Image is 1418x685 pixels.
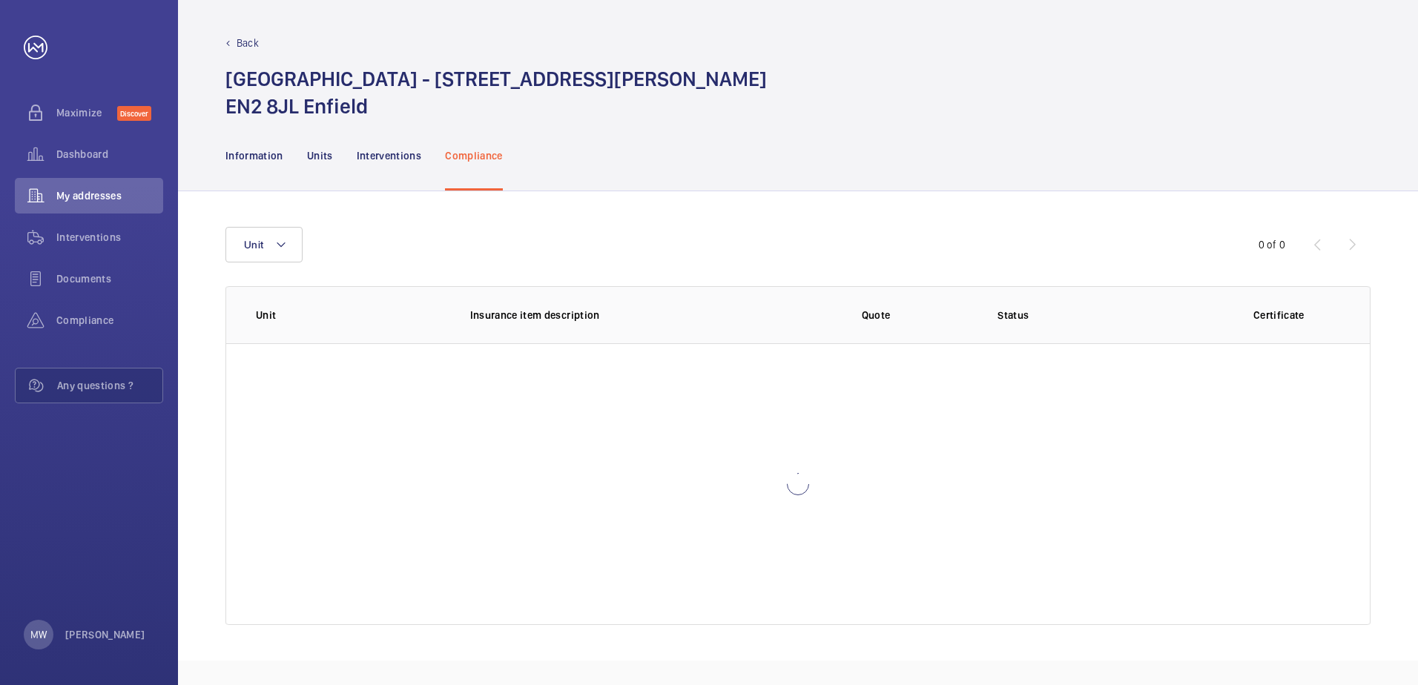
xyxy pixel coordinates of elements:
[357,148,422,163] p: Interventions
[30,627,47,642] p: MW
[307,148,333,163] p: Units
[117,106,151,121] span: Discover
[56,105,117,120] span: Maximize
[57,378,162,393] span: Any questions ?
[56,271,163,286] span: Documents
[65,627,145,642] p: [PERSON_NAME]
[56,188,163,203] span: My addresses
[225,148,283,163] p: Information
[56,313,163,328] span: Compliance
[256,308,446,322] p: Unit
[225,227,303,262] button: Unit
[225,65,767,120] h1: [GEOGRAPHIC_DATA] - [STREET_ADDRESS][PERSON_NAME] EN2 8JL Enfield
[1259,237,1285,252] div: 0 of 0
[445,148,503,163] p: Compliance
[56,230,163,245] span: Interventions
[244,239,263,251] span: Unit
[1218,308,1340,322] p: Certificate
[997,308,1194,322] p: Status
[862,308,891,322] p: Quote
[470,308,754,322] p: Insurance item description
[56,147,163,162] span: Dashboard
[237,36,259,50] p: Back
